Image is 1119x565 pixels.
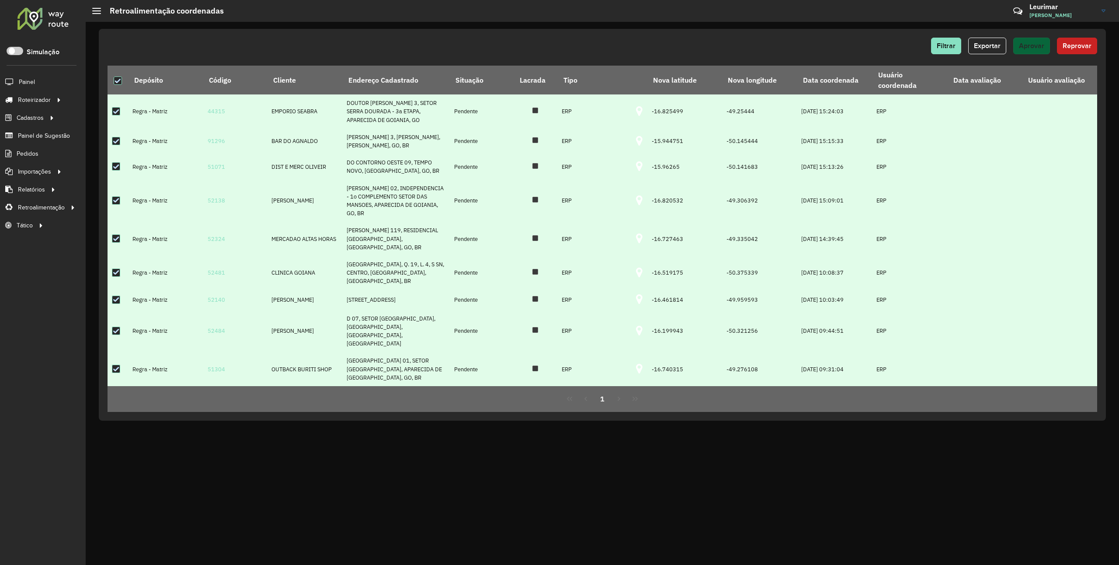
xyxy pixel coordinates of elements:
[797,154,872,179] td: [DATE] 15:13:26
[872,289,947,310] td: ERP
[557,289,631,310] td: ERP
[797,310,872,352] td: [DATE] 09:44:51
[128,66,203,94] th: Depósito
[647,222,722,256] td: -16.727463
[872,222,947,256] td: ERP
[722,352,797,386] td: -49.276108
[450,129,514,154] td: Pendente
[872,94,947,129] td: ERP
[722,310,797,352] td: -50.321256
[208,327,225,335] a: 52484
[647,154,722,179] td: -15.96265
[450,222,514,256] td: Pendente
[797,180,872,222] td: [DATE] 15:09:01
[18,167,51,176] span: Importações
[19,77,35,87] span: Painel
[208,366,225,373] a: 51304
[342,180,449,222] td: [PERSON_NAME] 02, INDEPENDENCIA - 1o COMPLEMENTO SETOR DAS MANSOES, APARECIDA DE GOIANIA, GO, BR
[450,154,514,179] td: Pendente
[450,352,514,386] td: Pendente
[722,289,797,310] td: -49.959593
[267,66,342,94] th: Cliente
[722,66,797,94] th: Nova longitude
[267,154,342,179] td: DIST E MERC OLIVEIR
[647,256,722,290] td: -16.519175
[267,289,342,310] td: [PERSON_NAME]
[342,310,449,352] td: D 07, SETOR [GEOGRAPHIC_DATA], [GEOGRAPHIC_DATA], [GEOGRAPHIC_DATA], [GEOGRAPHIC_DATA]
[450,310,514,352] td: Pendente
[557,222,631,256] td: ERP
[128,352,203,386] td: Regra - Matriz
[872,180,947,222] td: ERP
[208,108,225,115] a: 44315
[937,42,956,49] span: Filtrar
[128,94,203,129] td: Regra - Matriz
[1008,2,1027,21] a: Contato Rápido
[128,289,203,310] td: Regra - Matriz
[128,222,203,256] td: Regra - Matriz
[557,310,631,352] td: ERP
[514,66,557,94] th: Lacrada
[267,222,342,256] td: MERCADAO ALTAS HORAS
[557,256,631,290] td: ERP
[128,154,203,179] td: Regra - Matriz
[450,66,514,94] th: Situação
[450,256,514,290] td: Pendente
[872,66,947,94] th: Usuário coordenada
[342,94,449,129] td: DOUTOR [PERSON_NAME] 3, SETOR SERRA DOURADA - 3a ETAPA, APARECIDA DE GOIANIA, GO
[267,310,342,352] td: [PERSON_NAME]
[722,222,797,256] td: -49.335042
[203,66,268,94] th: Código
[1022,66,1097,94] th: Usuário avaliação
[342,129,449,154] td: [PERSON_NAME] 3, [PERSON_NAME], [PERSON_NAME], GO, BR
[974,42,1001,49] span: Exportar
[27,47,59,57] label: Simulação
[968,38,1006,54] button: Exportar
[557,129,631,154] td: ERP
[872,352,947,386] td: ERP
[931,38,961,54] button: Filtrar
[797,222,872,256] td: [DATE] 14:39:45
[797,352,872,386] td: [DATE] 09:31:04
[208,197,225,204] a: 52138
[450,94,514,129] td: Pendente
[1029,11,1095,19] span: [PERSON_NAME]
[342,66,449,94] th: Endereço Cadastrado
[128,180,203,222] td: Regra - Matriz
[872,256,947,290] td: ERP
[557,154,631,179] td: ERP
[647,129,722,154] td: -15.944751
[557,352,631,386] td: ERP
[18,203,65,212] span: Retroalimentação
[557,66,631,94] th: Tipo
[722,180,797,222] td: -49.306392
[101,6,224,16] h2: Retroalimentação coordenadas
[17,113,44,122] span: Cadastros
[450,180,514,222] td: Pendente
[1063,42,1091,49] span: Reprovar
[128,256,203,290] td: Regra - Matriz
[797,66,872,94] th: Data coordenada
[267,180,342,222] td: [PERSON_NAME]
[128,310,203,352] td: Regra - Matriz
[1057,38,1097,54] button: Reprovar
[208,296,225,303] a: 52140
[722,129,797,154] td: -50.145444
[208,163,225,171] a: 51071
[450,289,514,310] td: Pendente
[1019,42,1044,49] span: Aprovar
[342,289,449,310] td: [STREET_ADDRESS]
[208,269,225,276] a: 52481
[647,180,722,222] td: -16.820532
[1029,3,1095,11] h3: Leurimar
[342,352,449,386] td: [GEOGRAPHIC_DATA] 01, SETOR [GEOGRAPHIC_DATA], APARECIDA DE [GEOGRAPHIC_DATA], GO, BR
[947,66,1022,94] th: Data avaliação
[797,94,872,129] td: [DATE] 15:24:03
[594,391,611,407] button: 1
[647,352,722,386] td: -16.740315
[267,256,342,290] td: CLINICA GOIANA
[208,235,225,243] a: 52324
[872,154,947,179] td: ERP
[557,94,631,129] td: ERP
[647,66,722,94] th: Nova latitude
